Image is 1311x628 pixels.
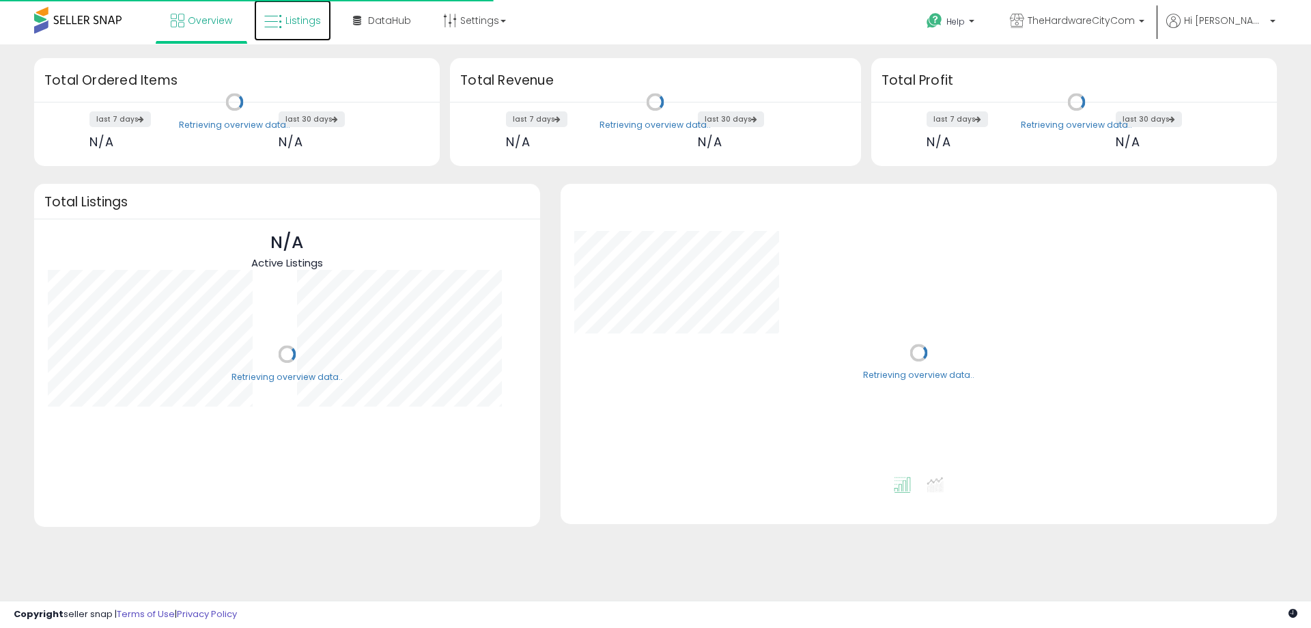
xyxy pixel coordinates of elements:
span: Help [946,16,965,27]
a: Privacy Policy [177,607,237,620]
a: Hi [PERSON_NAME] [1166,14,1275,44]
i: Get Help [926,12,943,29]
div: Retrieving overview data.. [1021,119,1132,131]
div: Retrieving overview data.. [600,119,711,131]
div: Retrieving overview data.. [863,370,974,382]
strong: Copyright [14,607,64,620]
span: DataHub [368,14,411,27]
a: Help [916,2,988,44]
a: Terms of Use [117,607,175,620]
span: TheHardwareCityCom [1028,14,1135,27]
div: Retrieving overview data.. [231,371,343,383]
div: seller snap | | [14,608,237,621]
div: Retrieving overview data.. [179,119,290,131]
span: Hi [PERSON_NAME] [1184,14,1266,27]
span: Overview [188,14,232,27]
span: Listings [285,14,321,27]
